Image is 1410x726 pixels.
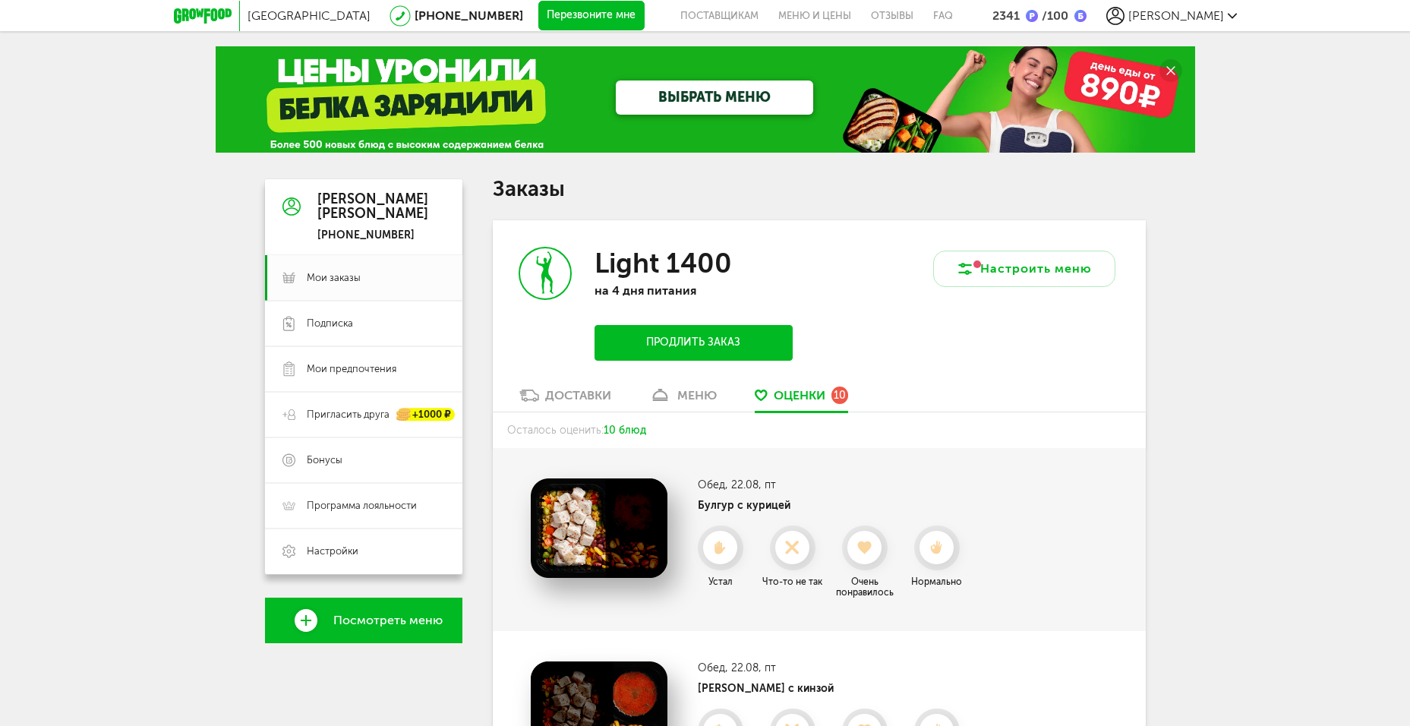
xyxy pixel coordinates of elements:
div: Очень понравилось [831,576,899,598]
h3: Обед [698,478,971,491]
div: Доставки [545,388,611,402]
div: 10 [831,387,848,403]
h3: Обед [698,661,971,674]
div: +1000 ₽ [397,409,455,421]
span: Мои предпочтения [307,362,396,376]
a: [PHONE_NUMBER] [415,8,523,23]
div: Нормально [903,576,971,587]
span: , 22.08, пт [725,661,776,674]
img: Булгур с курицей [531,478,667,578]
a: ВЫБРАТЬ МЕНЮ [616,80,813,115]
span: Бонусы [307,453,342,467]
a: Подписка [265,301,462,346]
button: Продлить заказ [595,325,792,361]
a: Пригласить друга +1000 ₽ [265,392,462,437]
span: Подписка [307,317,353,330]
div: 2341 [992,8,1020,23]
span: / [1042,8,1047,23]
span: Настройки [307,544,358,558]
h1: Заказы [493,179,1146,199]
span: Программа лояльности [307,499,417,513]
span: [GEOGRAPHIC_DATA] [248,8,371,23]
a: Мои заказы [265,255,462,301]
img: bonus_b.cdccf46.png [1074,10,1087,22]
span: Оценки [774,388,825,402]
span: [PERSON_NAME] [1128,8,1224,23]
div: Устал [686,576,755,587]
a: Оценки 10 [747,387,856,412]
div: Что-то не так [759,576,827,587]
span: Пригласить друга [307,408,390,421]
div: меню [677,388,717,402]
span: 10 блюд [604,424,646,437]
h3: Light 1400 [595,247,732,279]
a: Доставки [512,387,619,412]
a: Посмотреть меню [265,598,462,643]
a: Программа лояльности [265,483,462,529]
button: Перезвоните мне [538,1,645,31]
a: Мои предпочтения [265,346,462,392]
div: [PERSON_NAME] [PERSON_NAME] [317,192,428,223]
a: меню [642,387,724,412]
div: 100 [1038,8,1068,23]
div: Осталось оценить: [493,412,1146,448]
a: Настройки [265,529,462,574]
span: , 22.08, пт [725,478,776,491]
button: Настроить меню [933,251,1115,287]
div: [PHONE_NUMBER] [317,229,428,242]
img: bonus_p.2f9b352.png [1026,10,1038,22]
h4: [PERSON_NAME] с кинзой [698,682,971,695]
a: Бонусы [265,437,462,483]
h4: Булгур с курицей [698,499,971,512]
span: Мои заказы [307,271,361,285]
span: Посмотреть меню [333,614,443,627]
p: на 4 дня питания [595,283,792,298]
